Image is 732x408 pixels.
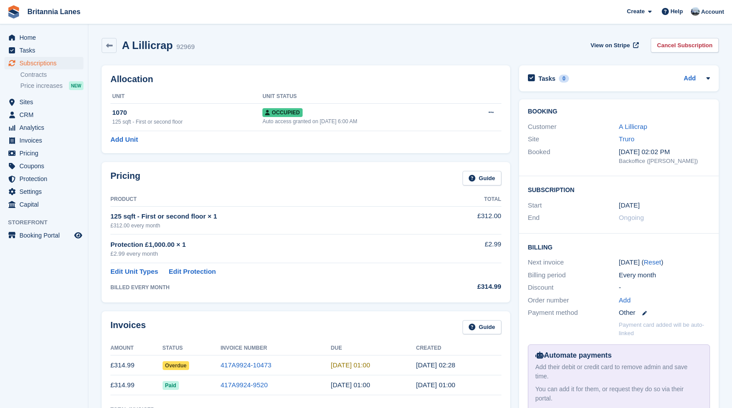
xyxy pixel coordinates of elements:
[8,218,88,227] span: Storefront
[331,361,370,369] time: 2025-08-02 00:00:00 UTC
[19,198,72,211] span: Capital
[73,230,83,241] a: Preview store
[463,320,501,335] a: Guide
[262,108,302,117] span: Occupied
[528,257,619,268] div: Next invoice
[4,185,83,198] a: menu
[528,213,619,223] div: End
[110,212,429,222] div: 125 sqft - First or second floor × 1
[684,74,696,84] a: Add
[110,222,429,230] div: £312.00 every month
[163,381,179,390] span: Paid
[220,361,271,369] a: 417A9924-10473
[671,7,683,16] span: Help
[619,200,640,211] time: 2025-07-01 00:00:00 UTC
[619,157,710,166] div: Backoffice ([PERSON_NAME])
[429,234,501,263] td: £2.99
[19,229,72,242] span: Booking Portal
[528,147,619,166] div: Booked
[4,229,83,242] a: menu
[110,341,163,355] th: Amount
[4,96,83,108] a: menu
[20,82,63,90] span: Price increases
[416,381,455,389] time: 2025-07-01 00:00:07 UTC
[163,341,221,355] th: Status
[691,7,700,16] img: John Millership
[110,320,146,335] h2: Invoices
[463,171,501,185] a: Guide
[528,122,619,132] div: Customer
[176,42,195,52] div: 92969
[110,171,140,185] h2: Pricing
[110,74,501,84] h2: Allocation
[110,90,262,104] th: Unit
[4,134,83,147] a: menu
[4,31,83,44] a: menu
[528,308,619,318] div: Payment method
[110,135,138,145] a: Add Unit
[644,258,661,266] a: Reset
[4,57,83,69] a: menu
[619,214,644,221] span: Ongoing
[262,117,462,125] div: Auto access granted on [DATE] 6:00 AM
[535,350,702,361] div: Automate payments
[528,295,619,306] div: Order number
[416,361,455,369] time: 2025-08-01 01:28:26 UTC
[429,282,501,292] div: £314.99
[429,193,501,207] th: Total
[163,361,190,370] span: Overdue
[110,240,429,250] div: Protection £1,000.00 × 1
[19,147,72,159] span: Pricing
[619,257,710,268] div: [DATE] ( )
[110,283,429,291] div: BILLED EVERY MONTH
[539,75,556,83] h2: Tasks
[69,81,83,90] div: NEW
[4,109,83,121] a: menu
[331,341,416,355] th: Due
[24,4,84,19] a: Britannia Lanes
[19,96,72,108] span: Sites
[4,173,83,185] a: menu
[110,267,158,277] a: Edit Unit Types
[528,242,710,251] h2: Billing
[528,108,710,115] h2: Booking
[122,39,173,51] h2: A Lillicrap
[651,38,719,53] a: Cancel Subscription
[20,81,83,91] a: Price increases NEW
[19,134,72,147] span: Invoices
[528,283,619,293] div: Discount
[619,283,710,293] div: -
[619,295,631,306] a: Add
[4,160,83,172] a: menu
[331,381,370,389] time: 2025-07-02 00:00:00 UTC
[110,249,429,258] div: £2.99 every month
[619,123,647,130] a: A Lillicrap
[19,44,72,57] span: Tasks
[19,109,72,121] span: CRM
[4,198,83,211] a: menu
[19,173,72,185] span: Protection
[528,270,619,280] div: Billing period
[535,385,702,403] div: You can add it for them, or request they do so via their portal.
[19,160,72,172] span: Coupons
[587,38,641,53] a: View on Stripe
[528,134,619,144] div: Site
[559,75,569,83] div: 0
[591,41,630,50] span: View on Stripe
[19,185,72,198] span: Settings
[528,185,710,194] h2: Subscription
[619,135,634,143] a: Truro
[416,341,501,355] th: Created
[429,206,501,234] td: £312.00
[619,308,710,318] div: Other
[4,147,83,159] a: menu
[20,71,83,79] a: Contracts
[110,193,429,207] th: Product
[262,90,462,104] th: Unit Status
[169,267,216,277] a: Edit Protection
[112,118,262,126] div: 125 sqft - First or second floor
[619,321,710,338] p: Payment card added will be auto-linked
[19,57,72,69] span: Subscriptions
[619,270,710,280] div: Every month
[627,7,645,16] span: Create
